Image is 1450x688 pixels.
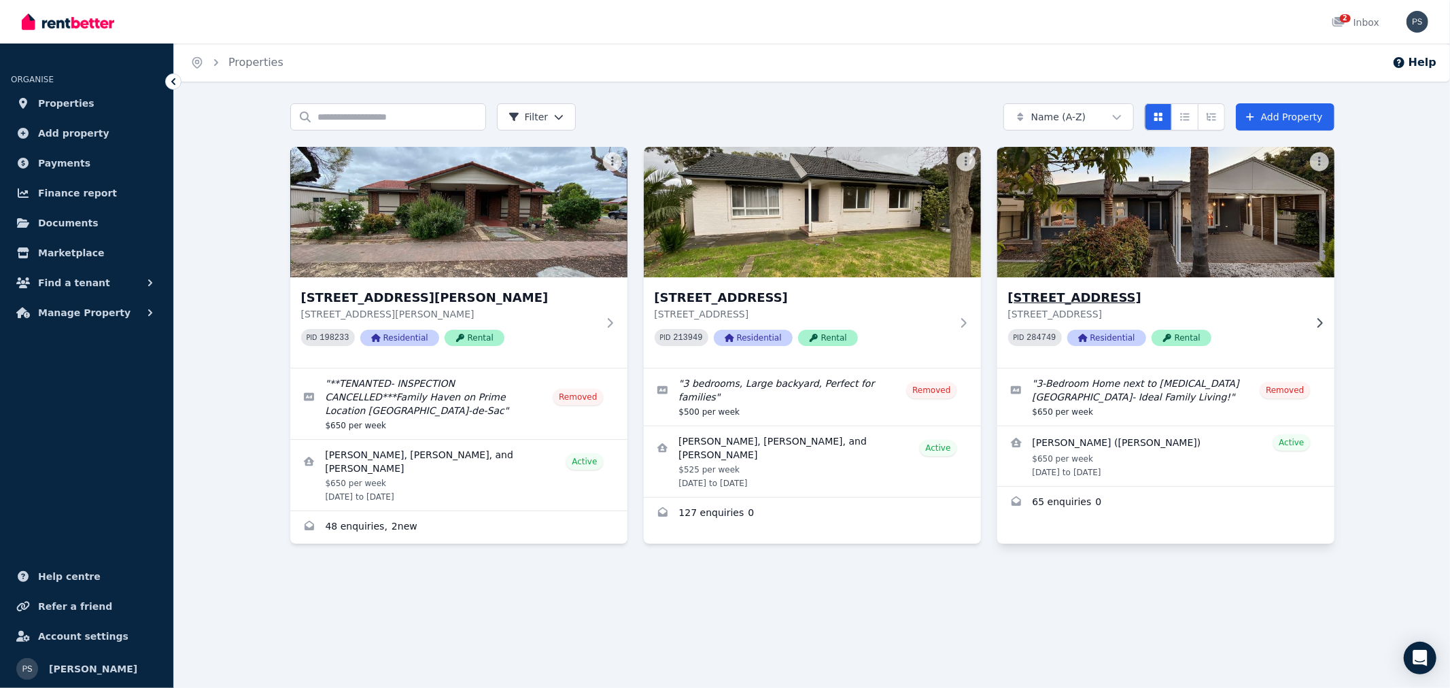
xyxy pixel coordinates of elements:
h3: [STREET_ADDRESS] [1008,288,1305,307]
button: Name (A-Z) [1003,103,1134,131]
button: Expanded list view [1198,103,1225,131]
a: Documents [11,209,162,237]
img: 79 Parallel Avenue, Salisbury North [644,147,981,277]
button: Manage Property [11,299,162,326]
a: Properties [228,56,283,69]
a: Edit listing: 3-Bedroom Home next to Tea Tree Plaza- Ideal Family Living! [997,368,1334,426]
img: Parminder Sohal [16,658,38,680]
a: Edit listing: **TENANTED- INSPECTION CANCELLED***Family Haven on Prime Location Athelstone Cul-de... [290,368,627,439]
a: Refer a friend [11,593,162,620]
span: Finance report [38,185,117,201]
a: Edit listing: 3 bedrooms, Large backyard, Perfect for families [644,368,981,426]
a: Finance report [11,179,162,207]
span: Account settings [38,628,128,644]
p: [STREET_ADDRESS] [1008,307,1305,321]
h3: [STREET_ADDRESS] [655,288,951,307]
span: Name (A-Z) [1031,110,1086,124]
span: Rental [798,330,858,346]
span: Residential [714,330,793,346]
button: Compact list view [1171,103,1198,131]
button: Find a tenant [11,269,162,296]
div: View options [1145,103,1225,131]
span: Residential [360,330,439,346]
span: Payments [38,155,90,171]
span: Rental [1152,330,1211,346]
button: More options [1310,152,1329,171]
span: Manage Property [38,305,131,321]
a: Payments [11,150,162,177]
a: View details for Xueping Li (Elva) [997,426,1334,486]
p: [STREET_ADDRESS][PERSON_NAME] [301,307,598,321]
img: Parminder Sohal [1406,11,1428,33]
button: Card view [1145,103,1172,131]
a: 79 Parallel Avenue, Salisbury North[STREET_ADDRESS][STREET_ADDRESS]PID 213949ResidentialRental [644,147,981,368]
a: View details for Muhammad Asad, Rana Yasir, and Rafay Ahmed [290,440,627,511]
nav: Breadcrumb [174,44,300,82]
small: PID [660,334,671,341]
span: Rental [445,330,504,346]
img: 2 Anna Court, Athelstone [290,147,627,277]
code: 284749 [1026,333,1056,343]
a: Add property [11,120,162,147]
a: Enquiries for 2 Anna Court, Athelstone [290,511,627,544]
a: 2 Anna Court, Athelstone[STREET_ADDRESS][PERSON_NAME][STREET_ADDRESS][PERSON_NAME]PID 198233Resid... [290,147,627,368]
a: View details for Sahil Nain, Shefali Devi, and Vaibhav Rathee [644,426,981,497]
span: 2 [1340,14,1351,22]
code: 198233 [320,333,349,343]
small: PID [1014,334,1024,341]
span: [PERSON_NAME] [49,661,137,677]
span: Documents [38,215,99,231]
img: 1060 North East Road, Modbury [988,143,1343,281]
h3: [STREET_ADDRESS][PERSON_NAME] [301,288,598,307]
a: 1060 North East Road, Modbury[STREET_ADDRESS][STREET_ADDRESS]PID 284749ResidentialRental [997,147,1334,368]
span: Add property [38,125,109,141]
a: Enquiries for 1060 North East Road, Modbury [997,487,1334,519]
span: Filter [508,110,549,124]
a: Add Property [1236,103,1334,131]
span: Marketplace [38,245,104,261]
a: Enquiries for 79 Parallel Avenue, Salisbury North [644,498,981,530]
button: More options [956,152,976,171]
div: Inbox [1332,16,1379,29]
button: Help [1392,54,1436,71]
p: [STREET_ADDRESS] [655,307,951,321]
span: Find a tenant [38,275,110,291]
small: PID [307,334,317,341]
div: Open Intercom Messenger [1404,642,1436,674]
button: Filter [497,103,576,131]
button: More options [603,152,622,171]
span: Refer a friend [38,598,112,615]
span: Help centre [38,568,101,585]
a: Account settings [11,623,162,650]
a: Properties [11,90,162,117]
span: ORGANISE [11,75,54,84]
span: Properties [38,95,94,111]
code: 213949 [673,333,702,343]
a: Help centre [11,563,162,590]
span: Residential [1067,330,1146,346]
a: Marketplace [11,239,162,266]
img: RentBetter [22,12,114,32]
